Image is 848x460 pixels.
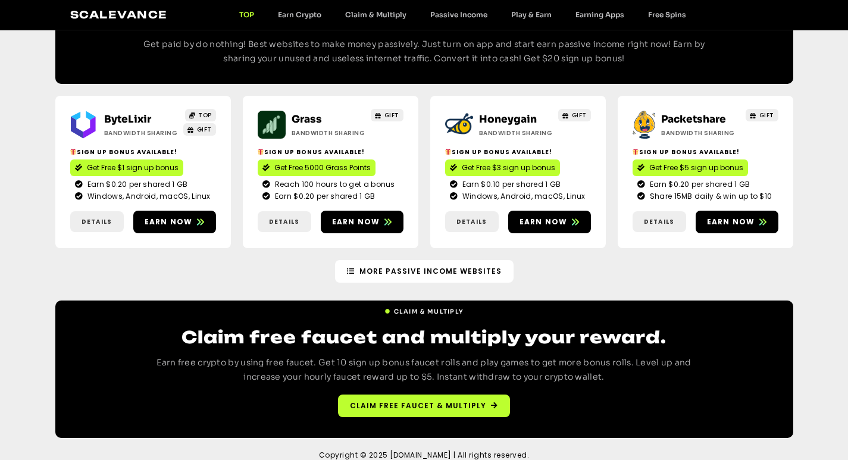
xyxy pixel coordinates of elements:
a: Honeygain [479,113,537,126]
h2: Sign up bonus available! [70,148,216,157]
a: Get Free 5000 Grass Points [258,159,376,176]
a: Details [445,211,499,232]
a: ByteLixir [104,113,151,126]
a: Play & Earn [499,10,564,19]
a: Scalevance [70,8,168,21]
span: Claim & Multiply [394,307,464,316]
h2: Bandwidth Sharing [104,129,179,137]
h2: Sign up bonus available! [258,148,403,157]
span: Details [269,217,299,226]
a: GIFT [558,109,591,121]
span: Earn now [332,217,380,227]
img: 🎁 [633,149,639,155]
a: Details [258,211,311,232]
span: Details [82,217,112,226]
span: GIFT [759,111,774,120]
a: Earn Crypto [266,10,333,19]
span: Claim free faucet & multiply [350,400,486,411]
span: GIFT [572,111,587,120]
h2: Bandwidth Sharing [661,129,736,137]
a: Grass [292,113,322,126]
a: GIFT [183,123,216,136]
a: Details [70,211,124,232]
h2: Sign up bonus available! [445,148,591,157]
span: Windows, Android, macOS, Linux [85,191,211,202]
span: Get Free $5 sign up bonus [649,162,743,173]
a: Claim & Multiply [384,302,464,316]
a: Claim free faucet & multiply [338,395,510,417]
a: Get Free $5 sign up bonus [633,159,748,176]
span: Earn $0.20 per shared 1 GB [272,191,376,202]
a: GIFT [371,109,403,121]
a: TOP [227,10,266,19]
span: Earn $0.10 per shared 1 GB [459,179,561,190]
span: Earn now [707,217,755,227]
nav: Menu [227,10,698,19]
h2: Bandwidth Sharing [479,129,553,137]
a: GIFT [746,109,778,121]
span: Windows, Android, macOS, Linux [459,191,586,202]
a: TOP [185,109,216,121]
a: Get Free $1 sign up bonus [70,159,183,176]
a: More Passive Income Websites [335,260,514,283]
a: Free Spins [636,10,698,19]
h2: Bandwidth Sharing [292,129,366,137]
span: More Passive Income Websites [359,266,502,277]
a: Packetshare [661,113,726,126]
span: Get Free $3 sign up bonus [462,162,555,173]
h2: Claim free faucet and multiply your reward. [139,326,710,349]
h2: Sign up bonus available! [633,148,778,157]
span: Earn now [520,217,568,227]
a: Details [633,211,686,232]
span: Earn $0.20 per shared 1 GB [85,179,188,190]
p: Get paid by do nothing! Best websites to make money passively. Just turn on app and start earn pa... [139,37,710,66]
a: Claim & Multiply [333,10,418,19]
a: Passive Income [418,10,499,19]
a: Earn now [321,211,403,233]
a: Earn now [133,211,216,233]
span: Earn now [145,217,193,227]
p: Earn free crypto by using free faucet. Get 10 sign up bonus faucet rolls and play games to get mo... [139,356,710,384]
span: Details [644,217,674,226]
span: TOP [198,111,212,120]
span: Get Free 5000 Grass Points [274,162,371,173]
span: Share 15MB daily & win up to $10 [647,191,772,202]
img: 🎁 [258,149,264,155]
img: 🎁 [445,149,451,155]
img: 🎁 [70,149,76,155]
span: Get Free $1 sign up bonus [87,162,179,173]
a: Earn now [508,211,591,233]
a: Earn now [696,211,778,233]
span: Reach 100 hours to get a bonus [272,179,395,190]
span: GIFT [197,125,212,134]
span: Details [456,217,487,226]
span: Earn $0.20 per shared 1 GB [647,179,750,190]
a: Get Free $3 sign up bonus [445,159,560,176]
span: GIFT [384,111,399,120]
a: Earning Apps [564,10,636,19]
